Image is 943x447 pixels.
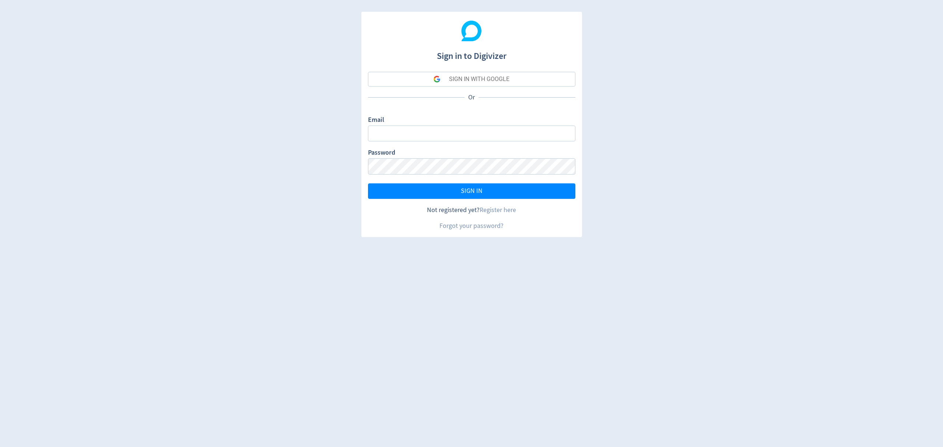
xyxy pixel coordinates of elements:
[480,206,516,214] a: Register here
[368,148,395,158] label: Password
[461,188,483,194] span: SIGN IN
[449,72,509,87] div: SIGN IN WITH GOOGLE
[439,222,504,230] a: Forgot your password?
[368,205,575,215] div: Not registered yet?
[368,72,575,87] button: SIGN IN WITH GOOGLE
[368,43,575,63] h1: Sign in to Digivizer
[461,21,482,41] img: Digivizer Logo
[465,93,478,102] p: Or
[368,183,575,199] button: SIGN IN
[368,115,384,126] label: Email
